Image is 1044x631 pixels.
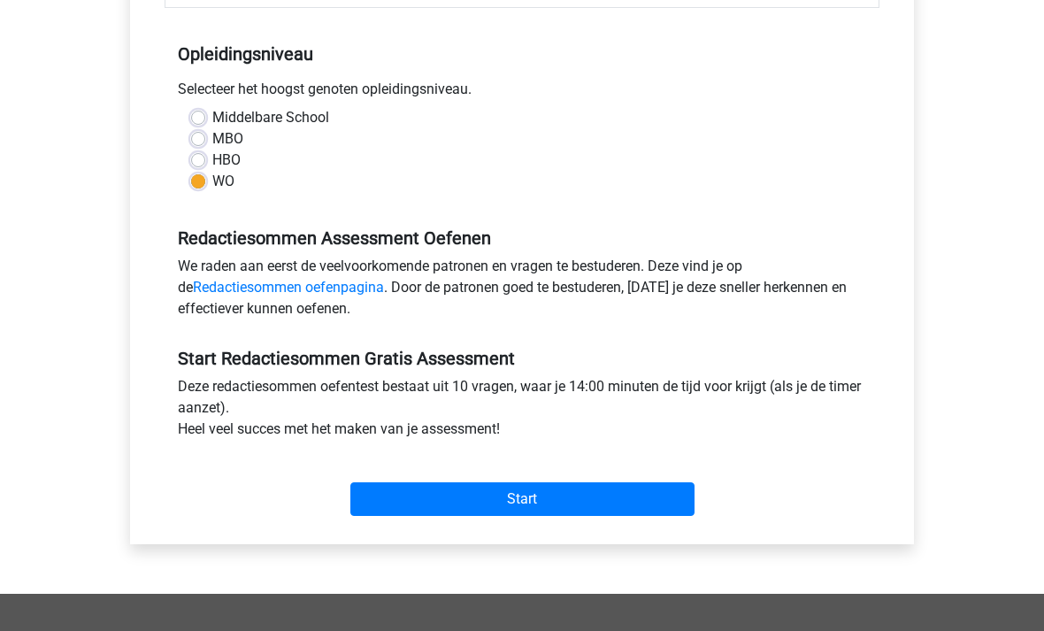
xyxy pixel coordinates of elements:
label: Middelbare School [212,107,329,128]
h5: Opleidingsniveau [178,36,866,72]
label: HBO [212,150,241,171]
div: We raden aan eerst de veelvoorkomende patronen en vragen te bestuderen. Deze vind je op de . Door... [165,256,879,327]
a: Redactiesommen oefenpagina [193,279,384,296]
label: MBO [212,128,243,150]
h5: Redactiesommen Assessment Oefenen [178,227,866,249]
div: Deze redactiesommen oefentest bestaat uit 10 vragen, waar je 14:00 minuten de tijd voor krijgt (a... [165,376,879,447]
label: WO [212,171,234,192]
div: Selecteer het hoogst genoten opleidingsniveau. [165,79,879,107]
h5: Start Redactiesommen Gratis Assessment [178,348,866,369]
input: Start [350,482,695,516]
